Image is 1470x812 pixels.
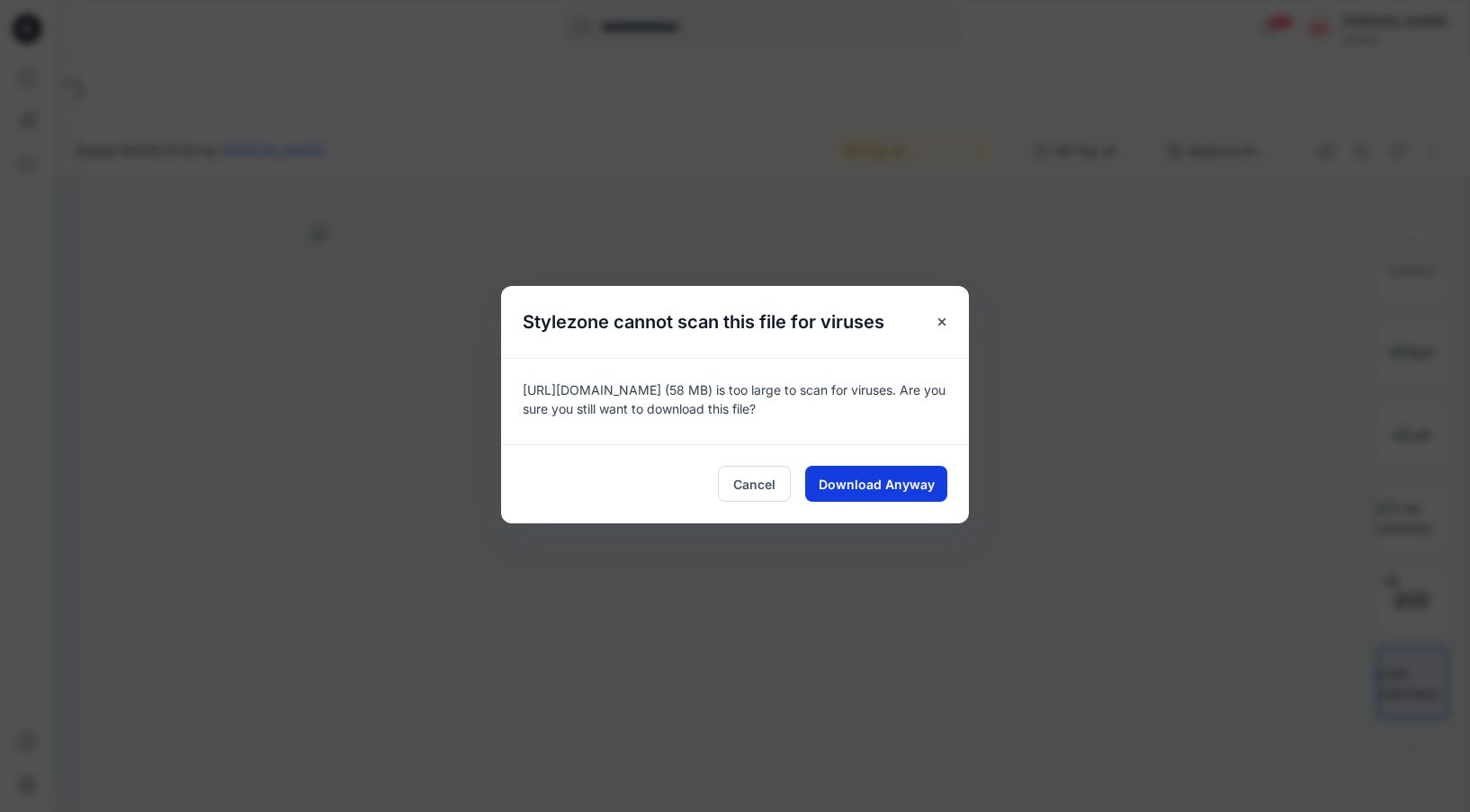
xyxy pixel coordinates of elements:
span: Cancel [733,475,775,494]
button: Close [926,306,958,338]
div: [URL][DOMAIN_NAME] (58 MB) is too large to scan for viruses. Are you sure you still want to downl... [501,358,969,444]
button: Cancel [718,466,791,502]
button: Download Anyway [805,466,947,502]
h5: Stylezone cannot scan this file for viruses [501,286,906,358]
span: Download Anyway [819,475,935,494]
